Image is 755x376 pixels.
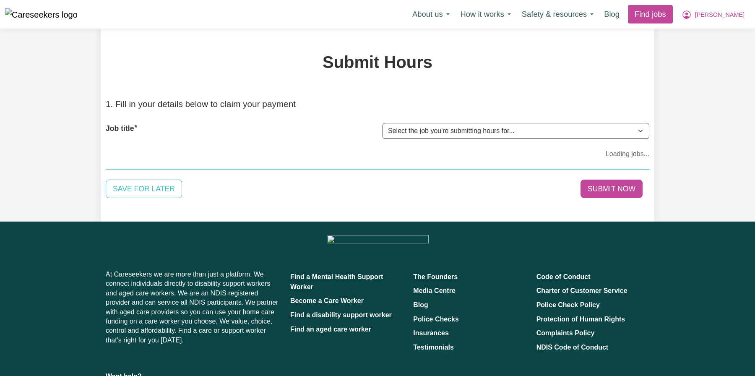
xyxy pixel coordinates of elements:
[106,266,280,348] p: At Careseekers we are more than just a platform. We connect individuals directly to disability su...
[536,287,627,294] a: Charter of Customer Service
[413,329,448,337] a: Insurances
[106,52,649,72] h1: Submit Hours
[106,99,649,110] h2: 1. Fill in your details below to claim your payment
[413,316,459,323] a: Police Checks
[413,301,428,308] a: Blog
[606,149,649,159] span: Loading jobs...
[413,344,454,351] a: Testimonials
[676,5,750,23] button: My Account
[413,287,455,294] a: Media Centre
[407,5,455,23] button: About us
[536,329,595,337] a: Complaints Policy
[106,123,134,134] label: Job title
[628,5,673,23] a: Find jobs
[5,5,78,23] a: Careseekers logo
[106,180,182,198] button: Save your job report
[290,273,383,290] a: Find a Mental Health Support Worker
[599,5,625,23] a: Blog
[536,273,591,280] a: Code of Conduct
[290,297,364,304] a: Become a Care Worker
[455,5,516,23] button: How it works
[5,8,78,21] img: Careseekers logo
[695,10,745,20] span: [PERSON_NAME]
[413,273,458,280] a: The Founders
[290,326,371,333] a: Find an aged care worker
[516,5,599,23] button: Safety & resources
[290,311,392,319] a: Find a disability support worker
[536,301,600,308] a: Police Check Policy
[536,316,625,323] a: Protection of Human Rights
[581,180,643,198] button: Submit your job report
[536,344,609,351] a: NDIS Code of Conduct
[327,237,429,244] a: Careseekers home page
